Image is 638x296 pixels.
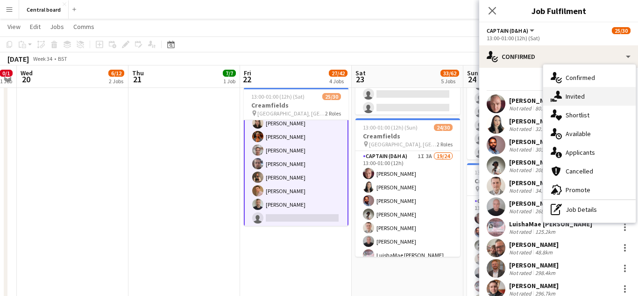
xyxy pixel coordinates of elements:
div: Not rated [509,146,533,153]
span: 20 [19,74,33,85]
span: 13:00-01:00 (12h) (Sat) [251,93,305,100]
div: 32.7km [533,125,554,132]
button: Captain (D&H A) [487,27,536,34]
div: [PERSON_NAME] [509,158,559,166]
div: Confirmed [479,45,638,68]
a: Edit [26,21,44,33]
div: 4 Jobs [329,78,347,85]
span: 22 [242,74,251,85]
span: 21 [131,74,144,85]
div: [PERSON_NAME] [509,179,559,187]
div: 48.8km [533,249,554,256]
span: Wed [21,69,33,77]
div: 34.6km [533,187,554,194]
div: Not rated [509,187,533,194]
div: Job Details [543,200,636,219]
div: 125.2km [533,228,557,235]
button: Central board [19,0,69,19]
span: 24/30 [434,124,453,131]
div: [PERSON_NAME] [509,117,559,125]
app-job-card: 13:00-01:00 (12h) (Sun)24/30Creamfields [GEOGRAPHIC_DATA], [GEOGRAPHIC_DATA]2 RolesCaptain (D&H A... [355,118,460,257]
div: Not rated [509,249,533,256]
div: 2 Jobs [109,78,124,85]
div: Not rated [509,228,533,235]
span: 23 [354,74,366,85]
div: LuishaMae [PERSON_NAME] [509,220,592,228]
a: Comms [70,21,98,33]
h3: Job Fulfilment [479,5,638,17]
span: 24 [466,74,478,85]
span: [GEOGRAPHIC_DATA], [GEOGRAPHIC_DATA] [257,110,325,117]
div: [PERSON_NAME] [509,240,559,249]
div: 298.4km [533,269,557,276]
span: Comms [73,22,94,31]
div: Confirmed [543,68,636,87]
div: Applicants [543,143,636,162]
h3: Creamfields [244,101,348,109]
app-job-card: 12:00-00:00 (12h) (Mon)0/13Stock Crew for Creamfields Festival1 RoleBoatswain (rig&de-rig)1A0/131... [467,21,572,159]
div: Not rated [509,208,533,215]
div: 13:00-01:00 (12h) (Sat) [487,35,631,42]
div: 303.4km [533,146,557,153]
a: View [4,21,24,33]
h3: Creamfields [467,177,572,185]
span: 27/42 [329,70,347,77]
span: Fri [244,69,251,77]
div: Not rated [509,105,533,112]
span: 2 Roles [437,141,453,148]
span: Jobs [50,22,64,31]
div: Not rated [509,269,533,276]
span: Edit [30,22,41,31]
span: 13:00-01:00 (12h) (Sun) [363,124,418,131]
div: 80.3km [533,105,554,112]
span: [GEOGRAPHIC_DATA], [GEOGRAPHIC_DATA] [369,141,437,148]
div: 1 Job [223,78,235,85]
span: 25/30 [612,27,631,34]
div: [PERSON_NAME] [509,199,559,208]
span: Week 34 [31,55,54,62]
div: Available [543,124,636,143]
span: Captain (D&H A) [487,27,528,34]
div: [PERSON_NAME] [509,96,559,105]
div: [DATE] [7,54,29,64]
div: 5 Jobs [441,78,459,85]
span: 6/12 [108,70,124,77]
span: Sun [467,69,478,77]
a: Jobs [46,21,68,33]
div: Not rated [509,125,533,132]
div: [PERSON_NAME] [509,261,559,269]
div: Promote [543,180,636,199]
h3: Creamfields [355,132,460,140]
span: View [7,22,21,31]
span: 2 Roles [325,110,341,117]
span: 25/30 [322,93,341,100]
div: [PERSON_NAME] [509,282,559,290]
div: 208.3km [533,166,557,173]
div: BST [58,55,67,62]
div: Shortlist [543,106,636,124]
app-job-card: 13:00-01:00 (12h) (Sat)25/30Creamfields [GEOGRAPHIC_DATA], [GEOGRAPHIC_DATA]2 Roles[PERSON_NAME][... [244,87,348,226]
span: Thu [132,69,144,77]
span: 33/62 [440,70,459,77]
span: 7/7 [223,70,236,77]
div: [PERSON_NAME] [509,137,559,146]
div: Not rated [509,166,533,173]
div: Invited [543,87,636,106]
div: Cancelled [543,162,636,180]
span: Sat [355,69,366,77]
div: 268.3km [533,208,557,215]
span: 13:00-01:00 (12h) (Mon) [475,169,530,176]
